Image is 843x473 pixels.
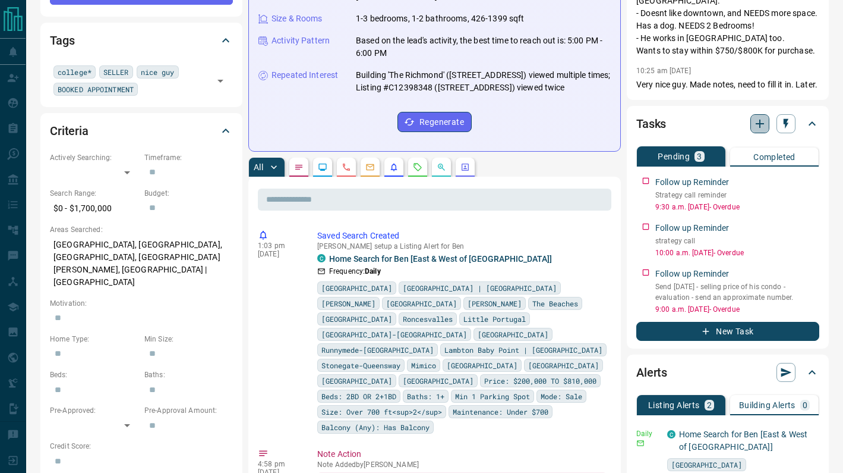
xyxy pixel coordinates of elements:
[50,224,233,235] p: Areas Searched:
[317,230,607,242] p: Saved Search Created
[356,35,611,59] p: Based on the lead's activity, the best time to reach out is: 5:00 PM - 6:00 PM
[478,328,548,340] span: [GEOGRAPHIC_DATA]
[50,152,138,163] p: Actively Searching:
[532,297,578,309] span: The Beaches
[321,282,392,294] span: [GEOGRAPHIC_DATA]
[447,359,517,371] span: [GEOGRAPHIC_DATA]
[321,421,430,433] span: Balcony (Any): Has Balcony
[321,390,396,402] span: Beds: 2BD OR 2+1BD
[658,152,690,161] p: Pending
[636,114,666,133] h2: Tasks
[407,390,444,402] span: Baths: 1+
[50,334,138,344] p: Home Type:
[707,401,712,409] p: 2
[648,401,700,409] p: Listing Alerts
[541,390,582,402] span: Mode: Sale
[321,297,375,309] span: [PERSON_NAME]
[671,459,742,471] span: [GEOGRAPHIC_DATA]
[655,190,819,201] p: Strategy call reminder
[271,12,323,25] p: Size & Rooms
[679,430,807,452] a: Home Search for Ben [East & West of [GEOGRAPHIC_DATA]]
[655,176,729,189] p: Follow up Reminder
[50,235,233,292] p: [GEOGRAPHIC_DATA], [GEOGRAPHIC_DATA], [GEOGRAPHIC_DATA], [GEOGRAPHIC_DATA][PERSON_NAME], [GEOGRAP...
[50,369,138,380] p: Beds:
[321,344,434,356] span: Runnymede-[GEOGRAPHIC_DATA]
[468,297,522,309] span: [PERSON_NAME]
[258,242,299,250] p: 1:03 pm
[460,162,470,172] svg: Agent Actions
[329,254,552,264] a: Home Search for Ben [East & West of [GEOGRAPHIC_DATA]]
[144,369,233,380] p: Baths:
[484,375,596,387] span: Price: $200,000 TO $810,000
[739,401,795,409] p: Building Alerts
[403,375,473,387] span: [GEOGRAPHIC_DATA]
[321,406,442,418] span: Size: Over 700 ft<sup>2</sup>
[58,66,91,78] span: college*
[389,162,399,172] svg: Listing Alerts
[321,375,392,387] span: [GEOGRAPHIC_DATA]
[667,430,675,438] div: condos.ca
[356,69,611,94] p: Building 'The Richmond' ([STREET_ADDRESS]) viewed multiple times; Listing #C12398348 ([STREET_ADD...
[321,313,392,325] span: [GEOGRAPHIC_DATA]
[317,254,326,262] div: condos.ca
[403,313,453,325] span: Roncesvalles
[403,282,557,294] span: [GEOGRAPHIC_DATA] | [GEOGRAPHIC_DATA]
[258,460,299,468] p: 4:58 pm
[50,441,233,452] p: Credit Score:
[50,199,138,218] p: $0 - $1,700,000
[50,405,138,416] p: Pre-Approved:
[636,363,667,382] h2: Alerts
[317,448,607,461] p: Note Action
[437,162,446,172] svg: Opportunities
[144,188,233,199] p: Budget:
[636,67,691,75] p: 10:25 am [DATE]
[317,242,607,250] p: [PERSON_NAME] setup a Listing Alert for Ben
[655,202,819,212] p: 9:30 a.m. [DATE] - Overdue
[453,406,548,418] span: Maintenance: Under $700
[636,109,819,138] div: Tasks
[365,162,375,172] svg: Emails
[321,359,400,371] span: Stonegate-Queensway
[397,112,472,132] button: Regenerate
[254,163,263,171] p: All
[636,79,819,104] p: Very nice guy. Made notes, need to fill it in. Later. Running to appointment.
[271,69,338,82] p: Repeated Interest
[655,236,819,246] p: strategy call
[803,401,807,409] p: 0
[455,390,530,402] span: Min 1 Parking Spot
[636,439,645,447] svg: Email
[144,152,233,163] p: Timeframe:
[50,26,233,55] div: Tags
[50,298,233,309] p: Motivation:
[697,152,702,161] p: 3
[463,313,526,325] span: Little Portugal
[50,188,138,199] p: Search Range:
[318,162,327,172] svg: Lead Browsing Activity
[103,66,129,78] span: SELLER
[317,461,607,469] p: Note Added by [PERSON_NAME]
[271,35,330,47] p: Activity Pattern
[294,162,304,172] svg: Notes
[258,250,299,258] p: [DATE]
[655,268,729,280] p: Follow up Reminder
[342,162,351,172] svg: Calls
[50,117,233,145] div: Criteria
[636,358,819,387] div: Alerts
[144,405,233,416] p: Pre-Approval Amount:
[655,304,819,315] p: 9:00 a.m. [DATE] - Overdue
[141,66,175,78] span: nice guy
[356,12,525,25] p: 1-3 bedrooms, 1-2 bathrooms, 426-1399 sqft
[144,334,233,344] p: Min Size:
[58,83,134,95] span: BOOKED APPOINTMENT
[655,222,729,234] p: Follow up Reminder
[386,297,457,309] span: [GEOGRAPHIC_DATA]
[636,322,819,341] button: New Task
[413,162,422,172] svg: Requests
[636,428,660,439] p: Daily
[444,344,602,356] span: Lambton Baby Point | [GEOGRAPHIC_DATA]
[411,359,436,371] span: Mimico
[329,266,381,277] p: Frequency:
[212,73,229,89] button: Open
[753,153,795,161] p: Completed
[50,31,74,50] h2: Tags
